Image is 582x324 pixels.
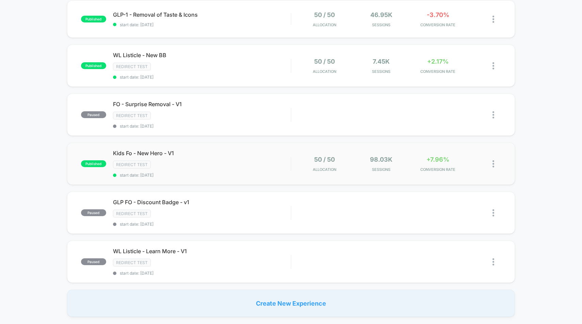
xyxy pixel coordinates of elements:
[427,58,449,65] span: +2.17%
[81,209,106,216] span: paused
[314,156,335,163] span: 50 / 50
[314,58,335,65] span: 50 / 50
[81,160,106,167] span: published
[113,259,151,266] span: Redirect Test
[411,167,464,172] span: CONVERSION RATE
[113,124,291,129] span: start date: [DATE]
[81,62,106,69] span: published
[113,101,291,108] span: FO - Surprise Removal - V1
[370,156,392,163] span: 98.03k
[113,112,151,119] span: Redirect Test
[113,161,151,168] span: Redirect Test
[113,63,151,70] span: Redirect Test
[113,199,291,206] span: GLP FO - Discount Badge - v1
[370,11,392,18] span: 46.95k
[113,75,291,80] span: start date: [DATE]
[314,11,335,18] span: 50 / 50
[427,11,449,18] span: -3.70%
[113,150,291,157] span: Kids Fo - New Hero - V1
[113,173,291,178] span: start date: [DATE]
[113,248,291,255] span: WL Listicle - Learn More - V1
[355,22,408,27] span: Sessions
[355,167,408,172] span: Sessions
[411,22,464,27] span: CONVERSION RATE
[373,58,390,65] span: 7.45k
[313,167,336,172] span: Allocation
[492,209,494,216] img: close
[113,222,291,227] span: start date: [DATE]
[67,290,515,317] div: Create New Experience
[113,210,151,217] span: Redirect Test
[426,156,449,163] span: +7.96%
[492,16,494,23] img: close
[113,22,291,27] span: start date: [DATE]
[113,52,291,59] span: WL Listicle - New BB
[81,111,106,118] span: paused
[81,16,106,22] span: published
[313,69,336,74] span: Allocation
[113,271,291,276] span: start date: [DATE]
[492,160,494,167] img: close
[81,258,106,265] span: paused
[355,69,408,74] span: Sessions
[411,69,464,74] span: CONVERSION RATE
[313,22,336,27] span: Allocation
[492,258,494,265] img: close
[492,111,494,118] img: close
[492,62,494,69] img: close
[113,11,291,18] span: GLP-1 - Removal of Taste & Icons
